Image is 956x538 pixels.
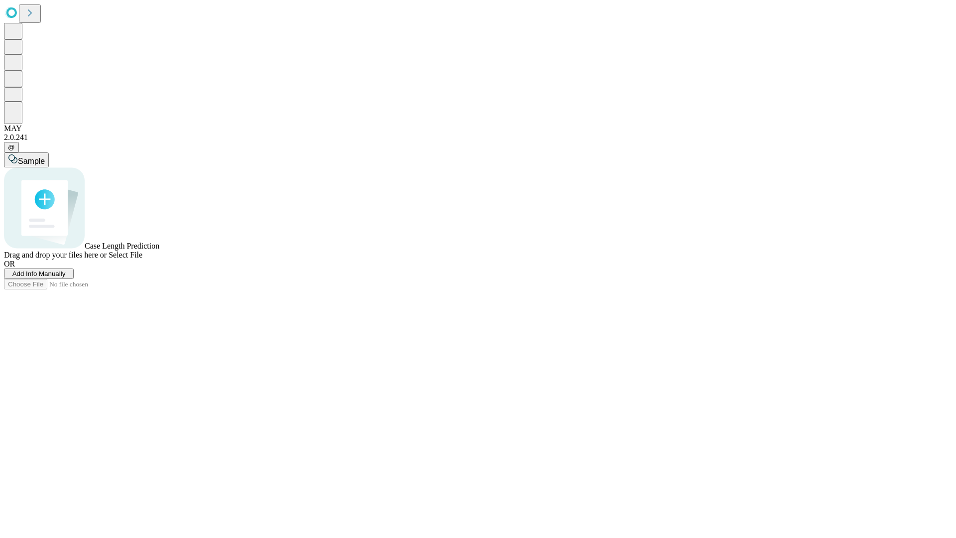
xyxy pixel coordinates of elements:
span: Select File [109,251,142,259]
span: OR [4,260,15,268]
button: @ [4,142,19,152]
span: Add Info Manually [12,270,66,277]
span: Sample [18,157,45,165]
div: MAY [4,124,952,133]
button: Add Info Manually [4,269,74,279]
button: Sample [4,152,49,167]
div: 2.0.241 [4,133,952,142]
span: Case Length Prediction [85,242,159,250]
span: @ [8,143,15,151]
span: Drag and drop your files here or [4,251,107,259]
